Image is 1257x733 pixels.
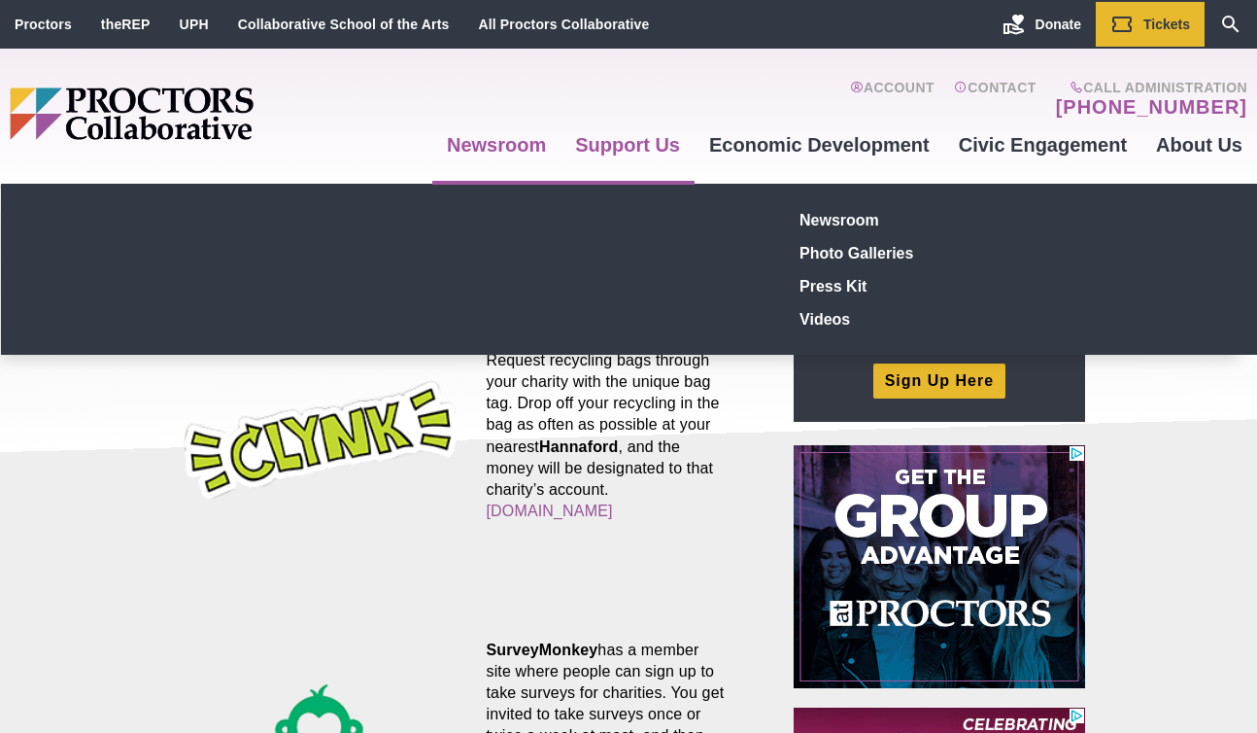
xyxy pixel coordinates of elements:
strong: SurveyMonkey [486,642,597,658]
span: Call Administration [1050,80,1247,95]
span: Tickets [1143,17,1190,32]
a: Proctors [15,17,72,32]
a: Contact [954,80,1036,119]
strong: Hannaford [539,438,618,455]
a: Civic Engagement [944,119,1141,171]
a: Tickets [1096,2,1205,47]
p: Request recycling bags through your charity with the unique bag tag. Drop off your recycling in t... [486,350,726,522]
a: Videos [793,302,1076,335]
a: theREP [101,17,151,32]
img: Proctors logo [10,87,403,140]
a: Support Us [561,119,695,171]
a: About Us [1141,119,1257,171]
iframe: Advertisement [794,445,1085,688]
a: Newsroom [793,203,1076,236]
a: [DOMAIN_NAME] [486,503,612,519]
a: UPH [180,17,209,32]
a: All Proctors Collaborative [478,17,649,32]
a: Press Kit [793,269,1076,302]
a: Collaborative School of the Arts [238,17,450,32]
a: Search [1205,2,1257,47]
a: [PHONE_NUMBER] [1056,95,1247,119]
a: Newsroom [432,119,561,171]
span: Donate [1036,17,1081,32]
a: Donate [988,2,1096,47]
a: Sign Up Here [873,364,1005,398]
a: Economic Development [695,119,944,171]
a: Photo Galleries [793,236,1076,269]
a: Account [850,80,934,119]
